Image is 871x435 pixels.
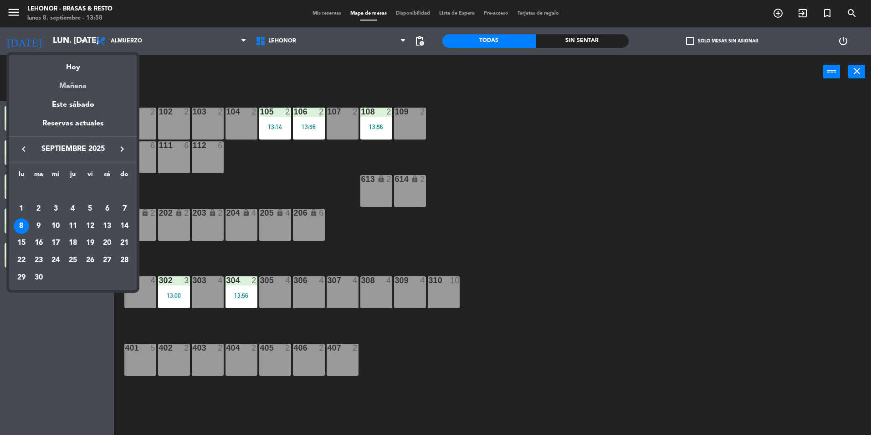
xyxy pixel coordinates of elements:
[82,252,99,269] td: 26 de septiembre de 2025
[116,200,133,217] td: 7 de septiembre de 2025
[64,217,82,235] td: 11 de septiembre de 2025
[117,253,132,268] div: 28
[82,169,99,183] th: viernes
[117,144,128,155] i: keyboard_arrow_right
[47,252,64,269] td: 24 de septiembre de 2025
[31,253,46,268] div: 23
[64,169,82,183] th: jueves
[30,200,47,217] td: 2 de septiembre de 2025
[99,217,116,235] td: 13 de septiembre de 2025
[13,200,30,217] td: 1 de septiembre de 2025
[14,253,29,268] div: 22
[99,252,116,269] td: 27 de septiembre de 2025
[48,235,63,251] div: 17
[47,217,64,235] td: 10 de septiembre de 2025
[116,169,133,183] th: domingo
[64,234,82,252] td: 18 de septiembre de 2025
[99,169,116,183] th: sábado
[64,200,82,217] td: 4 de septiembre de 2025
[64,252,82,269] td: 25 de septiembre de 2025
[15,143,32,155] button: keyboard_arrow_left
[13,183,133,200] td: SEP.
[31,201,46,217] div: 2
[9,73,137,92] div: Mañana
[117,201,132,217] div: 7
[31,270,46,285] div: 30
[82,200,99,217] td: 5 de septiembre de 2025
[117,235,132,251] div: 21
[32,143,114,155] span: septiembre 2025
[48,218,63,234] div: 10
[30,269,47,286] td: 30 de septiembre de 2025
[117,218,132,234] div: 14
[99,218,115,234] div: 13
[116,252,133,269] td: 28 de septiembre de 2025
[30,252,47,269] td: 23 de septiembre de 2025
[48,201,63,217] div: 3
[47,200,64,217] td: 3 de septiembre de 2025
[47,169,64,183] th: miércoles
[99,200,116,217] td: 6 de septiembre de 2025
[99,234,116,252] td: 20 de septiembre de 2025
[13,169,30,183] th: lunes
[65,253,81,268] div: 25
[31,218,46,234] div: 9
[82,201,98,217] div: 5
[13,252,30,269] td: 22 de septiembre de 2025
[65,235,81,251] div: 18
[82,218,98,234] div: 12
[30,217,47,235] td: 9 de septiembre de 2025
[14,218,29,234] div: 8
[99,253,115,268] div: 27
[65,218,81,234] div: 11
[82,253,98,268] div: 26
[116,217,133,235] td: 14 de septiembre de 2025
[14,270,29,285] div: 29
[31,235,46,251] div: 16
[14,235,29,251] div: 15
[114,143,130,155] button: keyboard_arrow_right
[82,235,98,251] div: 19
[99,201,115,217] div: 6
[116,234,133,252] td: 21 de septiembre de 2025
[18,144,29,155] i: keyboard_arrow_left
[13,234,30,252] td: 15 de septiembre de 2025
[48,253,63,268] div: 24
[65,201,81,217] div: 4
[13,269,30,286] td: 29 de septiembre de 2025
[9,92,137,118] div: Este sábado
[82,234,99,252] td: 19 de septiembre de 2025
[13,217,30,235] td: 8 de septiembre de 2025
[14,201,29,217] div: 1
[30,169,47,183] th: martes
[82,217,99,235] td: 12 de septiembre de 2025
[9,55,137,73] div: Hoy
[47,234,64,252] td: 17 de septiembre de 2025
[30,234,47,252] td: 16 de septiembre de 2025
[9,118,137,136] div: Reservas actuales
[99,235,115,251] div: 20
